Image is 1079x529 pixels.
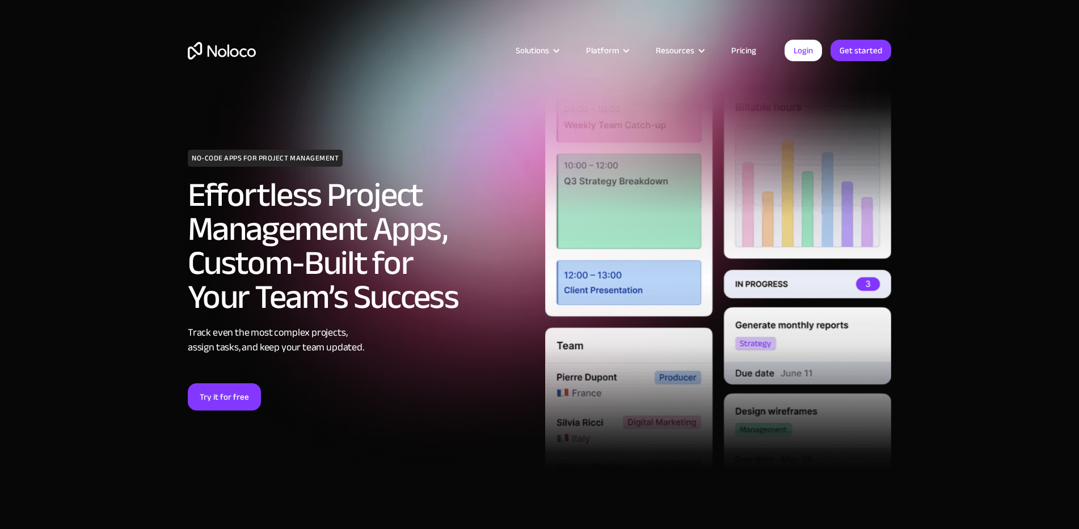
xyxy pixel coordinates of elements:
div: Platform [586,43,619,58]
a: home [188,42,256,60]
h1: NO-CODE APPS FOR PROJECT MANAGEMENT [188,150,343,167]
h2: Effortless Project Management Apps, Custom-Built for Your Team’s Success [188,178,534,314]
a: Pricing [717,43,770,58]
div: Track even the most complex projects, assign tasks, and keep your team updated. [188,325,534,355]
a: Login [785,40,822,61]
div: Solutions [501,43,572,58]
div: Solutions [516,43,549,58]
a: Try it for free [188,383,261,410]
a: Get started [831,40,891,61]
div: Platform [572,43,642,58]
div: Resources [656,43,694,58]
div: Resources [642,43,717,58]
